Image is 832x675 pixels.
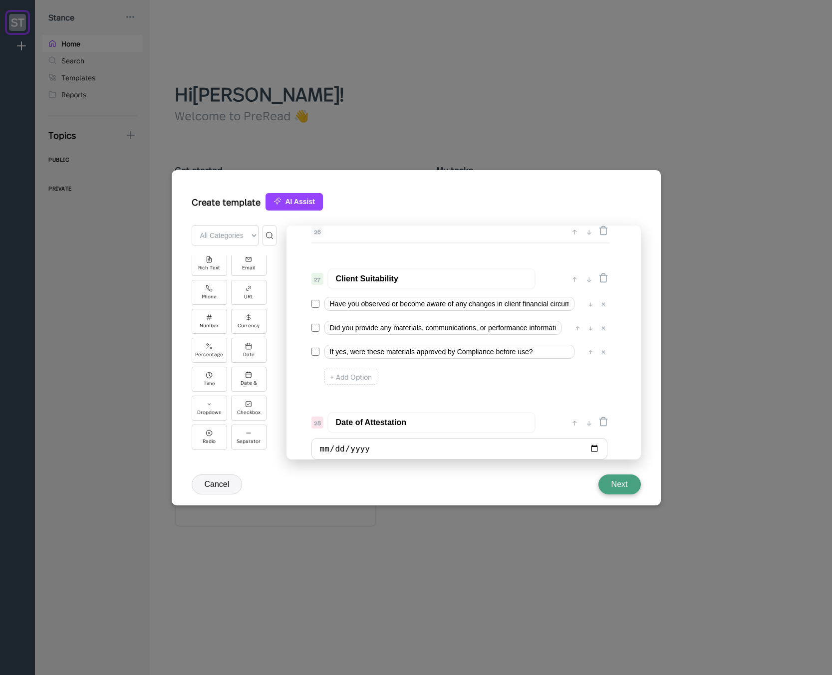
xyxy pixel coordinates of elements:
div: ↓ [584,417,594,429]
div: 26 [311,225,323,237]
div: ✕ [598,299,608,309]
div: Time [204,381,215,386]
div: Number [200,323,219,328]
div: URL [244,294,253,299]
div: ↑ [569,225,580,237]
div: Email [242,265,255,270]
div: Phone [202,294,217,299]
div: ↓ [585,323,596,333]
div: Separator [237,439,261,444]
div: ↓ [584,225,594,237]
div: Currency [238,323,260,328]
div: Checkbox [237,410,261,415]
div: 27 [311,273,323,285]
div: ↓ [585,299,596,309]
div: ↑ [585,347,596,357]
button: Next [598,474,641,494]
div: 28 [311,417,323,429]
div: + Add Option [324,369,377,385]
div: Date [243,352,255,357]
button: AI Assist [266,193,323,211]
div: Radio [203,439,216,444]
div: ↑ [569,273,580,285]
div: Percentage [195,352,223,357]
div: Create template [192,192,261,207]
div: ✕ [598,323,608,333]
div: Date & Time [235,380,263,387]
div: Dropdown [197,410,222,415]
div: ↑ [569,417,580,429]
button: Cancel [192,474,243,494]
div: Rich Text [198,265,220,270]
div: ↓ [584,273,594,285]
div: ✕ [598,347,608,357]
div: ↑ [572,323,583,333]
